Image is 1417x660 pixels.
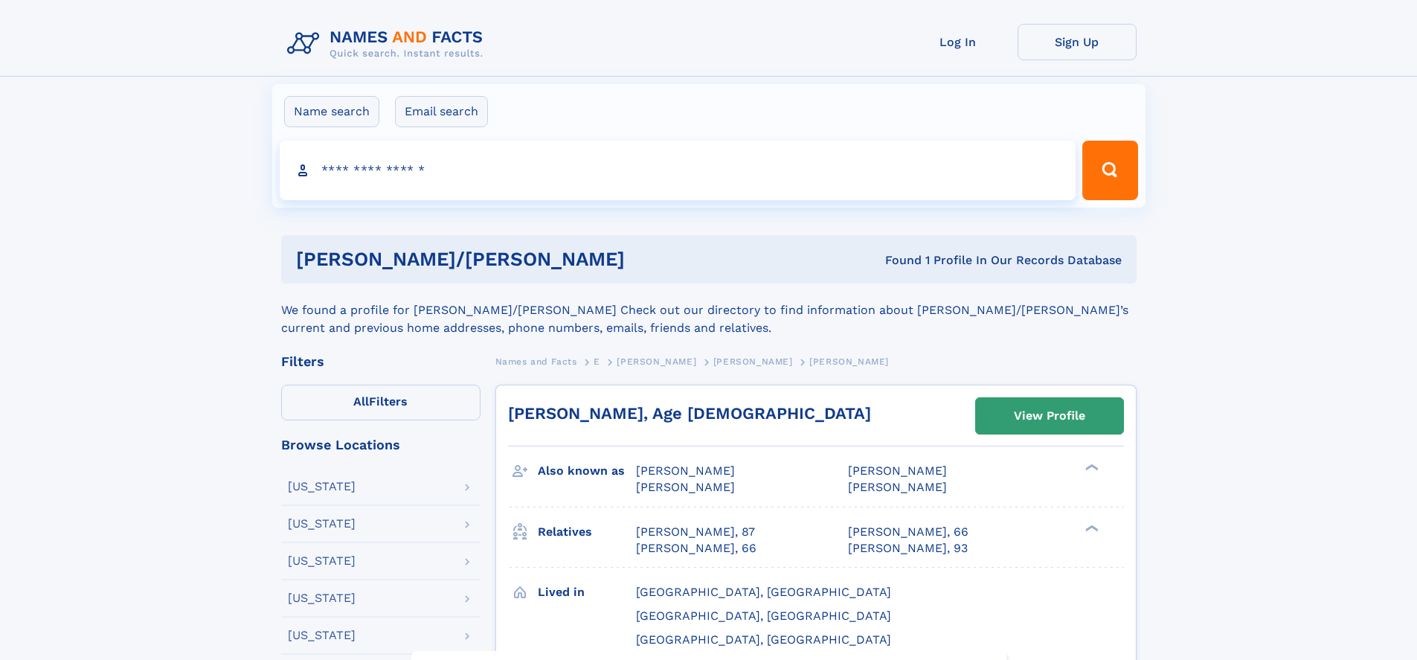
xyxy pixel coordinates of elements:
[538,458,636,484] h3: Also known as
[617,352,696,371] a: [PERSON_NAME]
[755,252,1122,269] div: Found 1 Profile In Our Records Database
[281,283,1137,337] div: We found a profile for [PERSON_NAME]/[PERSON_NAME] Check out our directory to find information ab...
[594,352,600,371] a: E
[1014,399,1085,433] div: View Profile
[636,585,891,599] span: [GEOGRAPHIC_DATA], [GEOGRAPHIC_DATA]
[284,96,379,127] label: Name search
[848,524,968,540] a: [PERSON_NAME], 66
[636,632,891,647] span: [GEOGRAPHIC_DATA], [GEOGRAPHIC_DATA]
[288,629,356,641] div: [US_STATE]
[848,480,947,494] span: [PERSON_NAME]
[713,356,793,367] span: [PERSON_NAME]
[809,356,889,367] span: [PERSON_NAME]
[1018,24,1137,60] a: Sign Up
[713,352,793,371] a: [PERSON_NAME]
[899,24,1018,60] a: Log In
[288,481,356,493] div: [US_STATE]
[281,355,481,368] div: Filters
[538,519,636,545] h3: Relatives
[594,356,600,367] span: E
[280,141,1076,200] input: search input
[636,609,891,623] span: [GEOGRAPHIC_DATA], [GEOGRAPHIC_DATA]
[636,464,735,478] span: [PERSON_NAME]
[848,540,968,557] a: [PERSON_NAME], 93
[976,398,1123,434] a: View Profile
[353,394,369,409] span: All
[495,352,577,371] a: Names and Facts
[296,250,755,269] h1: [PERSON_NAME]/[PERSON_NAME]
[395,96,488,127] label: Email search
[288,555,356,567] div: [US_STATE]
[617,356,696,367] span: [PERSON_NAME]
[281,385,481,420] label: Filters
[636,480,735,494] span: [PERSON_NAME]
[848,464,947,478] span: [PERSON_NAME]
[538,580,636,605] h3: Lived in
[1082,141,1137,200] button: Search Button
[281,24,495,64] img: Logo Names and Facts
[288,518,356,530] div: [US_STATE]
[636,540,756,557] a: [PERSON_NAME], 66
[1082,523,1099,533] div: ❯
[1082,463,1099,472] div: ❯
[281,438,481,452] div: Browse Locations
[288,592,356,604] div: [US_STATE]
[636,524,755,540] a: [PERSON_NAME], 87
[508,404,871,423] a: [PERSON_NAME], Age [DEMOGRAPHIC_DATA]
